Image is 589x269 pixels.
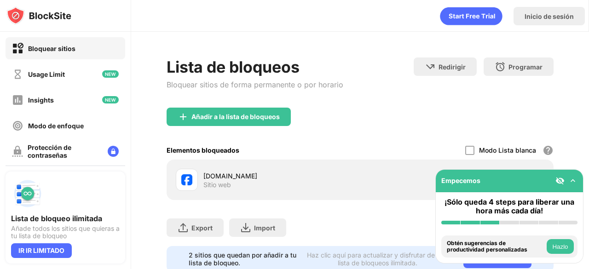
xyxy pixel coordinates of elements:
div: Lista de bloqueo ilimitada [11,214,120,223]
img: eye-not-visible.svg [555,176,565,185]
img: omni-setup-toggle.svg [568,176,577,185]
div: Añadir a la lista de bloqueos [191,113,280,120]
img: insights-off.svg [12,94,23,106]
img: lock-menu.svg [108,146,119,157]
img: new-icon.svg [102,96,119,103]
div: 2 sitios que quedan por añadir a tu lista de bloqueo. [189,251,297,267]
div: Insights [28,96,54,104]
div: IR IR LIMITADO [11,243,72,258]
div: Redirigir [439,63,466,71]
div: Programar [508,63,543,71]
div: Haz clic aquí para actualizar y disfrutar de una lista de bloqueos ilimitada. [303,251,453,267]
div: Añade todos los sitios que quieras a tu lista de bloqueo [11,225,120,240]
img: password-protection-off.svg [12,146,23,157]
img: focus-off.svg [12,120,23,132]
div: Obtén sugerencias de productividad personalizadas [447,240,544,253]
img: logo-blocksite.svg [6,6,71,25]
button: Hazlo [547,239,574,254]
div: Lista de bloqueos [167,57,343,76]
div: animation [440,7,502,25]
img: block-on.svg [12,43,23,54]
img: favicons [181,174,192,185]
img: push-block-list.svg [11,177,44,210]
div: Elementos bloqueados [167,146,239,154]
div: Bloquear sitios [28,45,75,52]
div: Bloquear sitios de forma permanente o por horario [167,80,343,89]
div: Modo Lista blanca [479,146,536,154]
div: Usage Limit [28,70,65,78]
div: Modo de enfoque [28,122,84,130]
div: Sitio web [203,181,231,189]
div: [DOMAIN_NAME] [203,171,360,181]
div: Protección de contraseñas [28,143,100,159]
div: Import [254,224,275,232]
div: Inicio de sesión [525,12,574,20]
div: ¡Sólo queda 4 steps para liberar una hora más cada día! [441,198,577,215]
img: new-icon.svg [102,70,119,78]
div: Export [191,224,213,232]
img: time-usage-off.svg [12,69,23,80]
div: Empecemos [441,177,480,184]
